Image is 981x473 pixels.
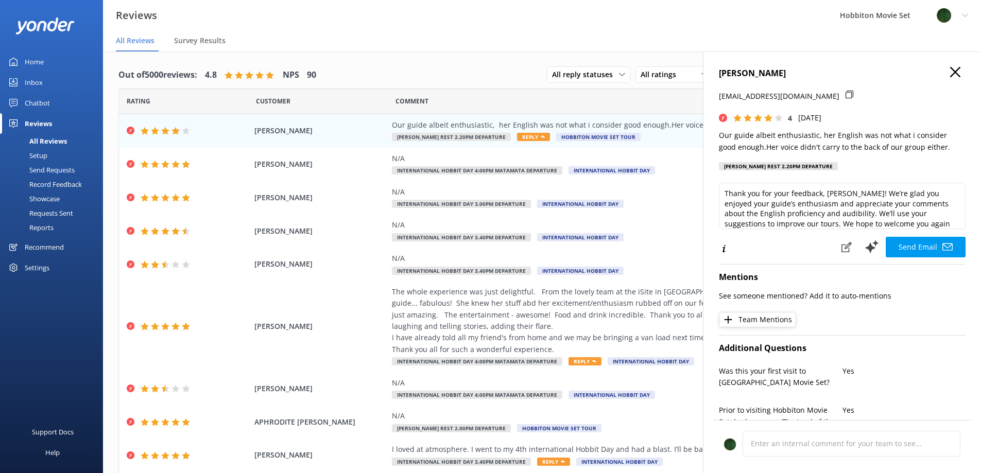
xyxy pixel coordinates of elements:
[392,444,860,455] div: I loved at atmosphere. I went to my 4th international Hobbit Day and had a blast. I’ll be back ag...
[517,133,550,141] span: Reply
[886,237,966,257] button: Send Email
[392,458,531,466] span: International Hobbit Day 3.40pm Departure
[6,134,67,148] div: All Reviews
[641,69,682,80] span: All ratings
[719,405,842,451] p: Prior to visiting Hobbiton Movie Set, had you seen The Lord of the Rings or The Hobbit films or r...
[392,377,860,389] div: N/A
[254,125,387,136] span: [PERSON_NAME]
[32,422,74,442] div: Support Docs
[307,68,316,82] h4: 90
[6,191,60,206] div: Showcase
[6,148,103,163] a: Setup
[392,357,562,365] span: International Hobbit Day 4:00pm Matamata Departure
[254,321,387,332] span: [PERSON_NAME]
[569,391,655,399] span: International Hobbit Day
[724,438,736,451] img: 34-1625720359.png
[25,51,44,72] div: Home
[127,96,150,106] span: Date
[719,67,966,80] h4: [PERSON_NAME]
[254,383,387,394] span: [PERSON_NAME]
[25,93,50,113] div: Chatbot
[256,96,290,106] span: Date
[517,424,601,432] span: Hobbiton Movie Set Tour
[6,148,47,163] div: Setup
[537,458,570,466] span: Reply
[254,449,387,461] span: [PERSON_NAME]
[6,163,75,177] div: Send Requests
[6,206,103,220] a: Requests Sent
[950,67,960,78] button: Close
[6,163,103,177] a: Send Requests
[576,458,663,466] span: International Hobbit Day
[25,113,52,134] div: Reviews
[6,177,82,191] div: Record Feedback
[537,200,624,208] span: International Hobbit Day
[537,267,624,275] span: International Hobbit Day
[719,130,966,153] p: Our guide albeit enthusiastic, her English was not what i consider good enough.Her voice didn't c...
[6,220,103,235] a: Reports
[392,253,860,264] div: N/A
[15,17,75,34] img: yonder-white-logo.png
[6,206,73,220] div: Requests Sent
[254,416,387,428] span: APHRODITE [PERSON_NAME]
[392,391,562,399] span: International Hobbit Day 4:00pm Matamata Departure
[45,442,60,463] div: Help
[254,159,387,170] span: [PERSON_NAME]
[842,405,966,416] p: Yes
[6,177,103,191] a: Record Feedback
[118,68,197,82] h4: Out of 5000 reviews:
[254,225,387,237] span: [PERSON_NAME]
[719,91,839,102] p: [EMAIL_ADDRESS][DOMAIN_NAME]
[392,166,562,174] span: International Hobbit Day 4:00pm Matamata Departure
[174,36,226,46] span: Survey Results
[569,166,655,174] span: International Hobbit Day
[395,96,428,106] span: Question
[719,183,966,229] textarea: Thank you for your feedback, [PERSON_NAME]! We’re glad you enjoyed your guide’s enthusiasm and ap...
[254,258,387,270] span: [PERSON_NAME]
[6,220,54,235] div: Reports
[842,365,966,377] p: Yes
[392,267,531,275] span: International Hobbit Day 3.40pm Departure
[608,357,694,365] span: International Hobbit Day
[392,153,860,164] div: N/A
[392,186,860,198] div: N/A
[116,7,157,24] h3: Reviews
[25,72,43,93] div: Inbox
[392,133,511,141] span: [PERSON_NAME] Rest 2.20pm Departure
[719,162,838,170] div: [PERSON_NAME] Rest 2.20pm Departure
[552,69,619,80] span: All reply statuses
[392,410,860,422] div: N/A
[392,233,531,241] span: International Hobbit Day 3.40pm Departure
[556,133,641,141] span: Hobbiton Movie Set Tour
[569,357,601,365] span: Reply
[392,119,860,131] div: Our guide albeit enthusiastic, her English was not what i consider good enough.Her voice didn't c...
[719,290,966,302] p: See someone mentioned? Add it to auto-mentions
[25,257,49,278] div: Settings
[25,237,64,257] div: Recommend
[719,312,796,327] button: Team Mentions
[719,271,966,284] h4: Mentions
[798,112,821,124] p: [DATE]
[392,286,860,355] div: The whole experience was just delightful. From the lovely team at the iSite in [GEOGRAPHIC_DATA],...
[283,68,299,82] h4: NPS
[392,219,860,231] div: N/A
[6,191,103,206] a: Showcase
[392,424,511,432] span: [PERSON_NAME] Rest 2.00pm Departure
[936,8,952,23] img: 34-1625720359.png
[719,342,966,355] h4: Additional Questions
[788,113,792,123] span: 4
[392,200,531,208] span: International Hobbit Day 3.00pm Departure
[719,365,842,389] p: Was this your first visit to [GEOGRAPHIC_DATA] Movie Set?
[254,192,387,203] span: [PERSON_NAME]
[537,233,624,241] span: International Hobbit Day
[116,36,154,46] span: All Reviews
[205,68,217,82] h4: 4.8
[6,134,103,148] a: All Reviews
